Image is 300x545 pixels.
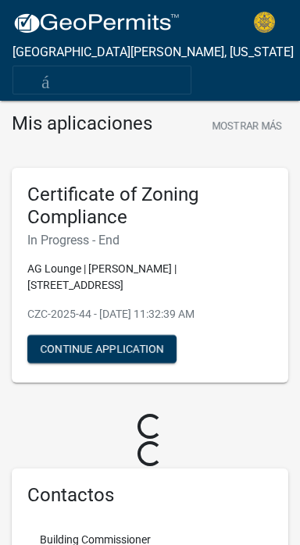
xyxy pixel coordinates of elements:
font: más_horiz [23,69,181,88]
button: Mostrar más [205,112,288,139]
p: CZC-2025-44 - [DATE] 11:32:39 AM [27,306,273,322]
img: Ciudad de Jeffersonville, Indiana [254,12,275,33]
font: Contactos [27,484,114,506]
p: AG Lounge | [PERSON_NAME] | [STREET_ADDRESS] [27,261,273,294]
h5: Certificate of Zoning Compliance [27,183,273,229]
p: Building Commissioner [40,534,151,545]
button: Cambiar navegación [12,66,191,94]
font: Mostrar más [212,120,282,132]
h6: In Progress - End [27,233,273,248]
font: Mis aplicaciones [12,112,152,134]
button: Continue Application [27,335,177,363]
font: [GEOGRAPHIC_DATA][PERSON_NAME], [US_STATE] [12,45,294,59]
